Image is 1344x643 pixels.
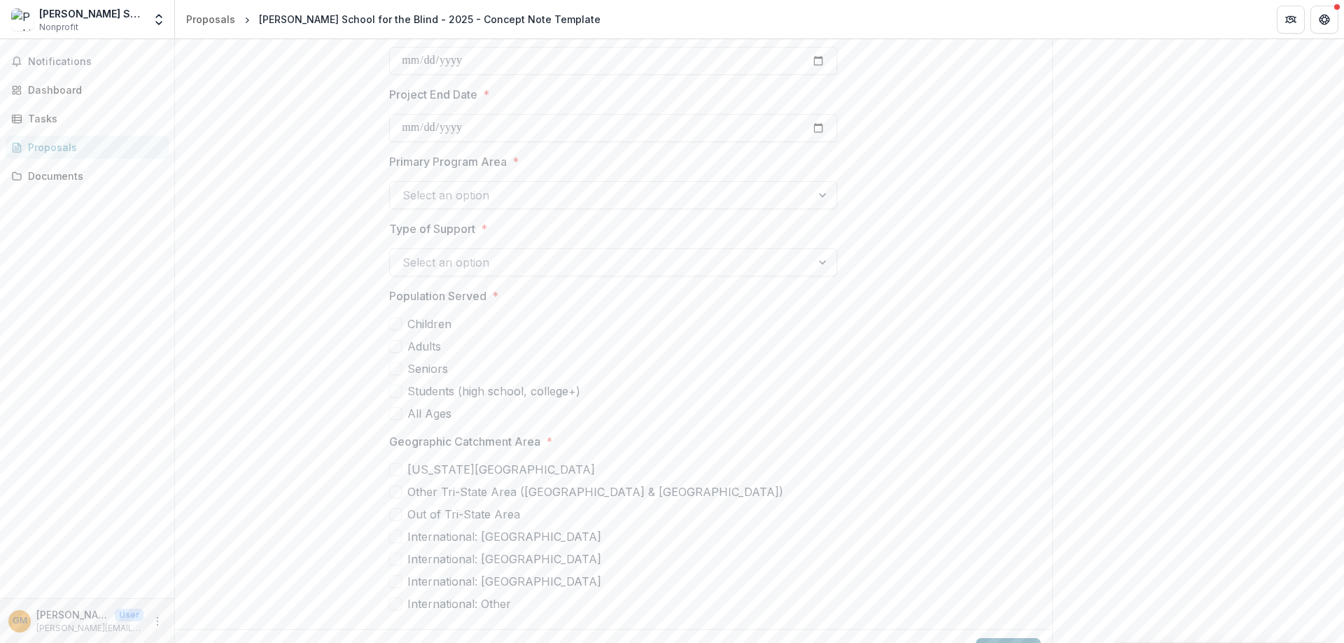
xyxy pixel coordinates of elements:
div: [PERSON_NAME] School for the Blind - 2025 - Concept Note Template [259,12,601,27]
button: Notifications [6,50,169,73]
p: Primary Program Area [389,153,507,170]
button: More [149,613,166,630]
span: International: [GEOGRAPHIC_DATA] [407,551,601,567]
p: Type of Support [389,220,475,237]
span: Children [407,316,451,332]
span: Notifications [28,56,163,68]
div: Documents [28,169,157,183]
span: Students (high school, college+) [407,383,580,400]
button: Get Help [1310,6,1338,34]
p: Population Served [389,288,486,304]
div: Dashboard [28,83,157,97]
span: Nonprofit [39,21,78,34]
div: Tasks [28,111,157,126]
a: Documents [6,164,169,188]
span: Adults [407,338,441,355]
button: Partners [1277,6,1305,34]
a: Proposals [181,9,241,29]
span: International: [GEOGRAPHIC_DATA] [407,528,601,545]
div: Proposals [28,140,157,155]
span: Seniors [407,360,448,377]
p: Project End Date [389,86,477,103]
div: [PERSON_NAME] School for the Blind [39,6,143,21]
span: International: [GEOGRAPHIC_DATA] [407,573,601,590]
img: Perkins School for the Blind [11,8,34,31]
div: Genevieve Meadows [13,616,27,626]
p: [PERSON_NAME] [36,607,109,622]
span: Other Tri-State Area ([GEOGRAPHIC_DATA] & [GEOGRAPHIC_DATA]) [407,483,783,500]
span: [US_STATE][GEOGRAPHIC_DATA] [407,461,595,478]
nav: breadcrumb [181,9,606,29]
span: All Ages [407,405,451,422]
a: Tasks [6,107,169,130]
button: Open entity switcher [149,6,169,34]
a: Dashboard [6,78,169,101]
a: Proposals [6,136,169,159]
div: Proposals [186,12,235,27]
span: International: Other [407,595,511,612]
p: [PERSON_NAME][EMAIL_ADDRESS][PERSON_NAME][PERSON_NAME][DOMAIN_NAME] [36,622,143,635]
p: User [115,609,143,621]
span: Out of Tri-State Area [407,506,520,523]
p: Geographic Catchment Area [389,433,540,450]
